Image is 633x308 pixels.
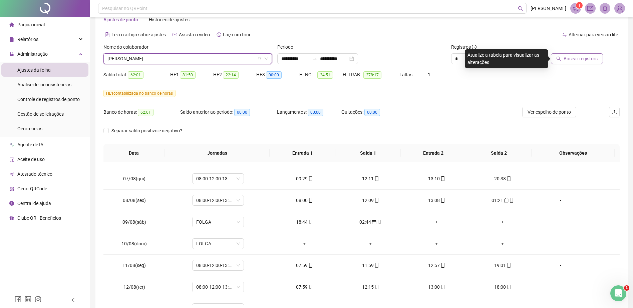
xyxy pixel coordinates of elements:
[440,263,445,268] span: mobile
[123,198,146,203] span: 08/08(sex)
[343,175,398,182] div: 12:11
[569,32,618,37] span: Alternar para versão lite
[409,240,464,247] div: +
[149,17,190,22] span: Histórico de ajustes
[317,71,333,79] span: 24:51
[17,186,47,191] span: Gerar QRCode
[223,71,239,79] span: 22:14
[17,111,64,117] span: Gestão de solicitações
[556,56,561,61] span: search
[308,198,313,203] span: mobile
[103,90,176,97] span: contabilizada no banco de horas
[472,45,477,49] span: info-circle
[277,218,332,226] div: 18:44
[128,71,143,79] span: 62:01
[103,43,153,51] label: Nome do colaborador
[196,174,240,184] span: 08:00-12:00-13:00-18:00
[123,176,145,181] span: 07/08(qui)
[196,239,240,249] span: FOLGA
[196,195,240,205] span: 08:00-12:00-13:00-17:00
[277,262,332,269] div: 07:59
[217,32,221,37] span: history
[264,57,268,61] span: down
[266,71,282,79] span: 00:00
[335,144,401,162] th: Saída 1
[105,32,110,37] span: file-text
[522,107,576,117] button: Ver espelho de ponto
[343,197,398,204] div: 12:09
[17,51,48,57] span: Administração
[196,217,240,227] span: FOLGA
[475,240,530,247] div: +
[451,43,477,51] span: Registros
[541,218,580,226] div: -
[602,5,608,11] span: bell
[122,263,146,268] span: 11/08(seg)
[537,149,609,157] span: Observações
[376,220,382,224] span: mobile
[123,284,145,290] span: 12/08(ter)
[122,219,146,225] span: 09/08(sáb)
[509,198,514,203] span: mobile
[299,71,343,79] div: H. NOT.:
[615,3,625,13] img: 85973
[409,175,464,182] div: 13:10
[564,55,598,62] span: Buscar registros
[173,32,177,37] span: youtube
[35,296,41,303] span: instagram
[223,32,251,37] span: Faça um tour
[180,71,196,79] span: 81:50
[465,49,548,68] div: Atualize a tabela para visualizar as alterações
[165,144,270,162] th: Jornadas
[9,172,14,176] span: solution
[576,2,583,9] sup: 1
[532,144,615,162] th: Observações
[196,282,240,292] span: 08:00-12:00-13:00-18:00
[541,197,580,204] div: -
[364,109,380,116] span: 00:00
[578,3,581,8] span: 1
[308,285,313,289] span: mobile
[103,71,170,79] div: Saldo total:
[103,108,180,116] div: Banco de horas:
[371,220,376,224] span: calendar
[9,186,14,191] span: qrcode
[551,53,603,64] button: Buscar registros
[363,71,381,79] span: 278:17
[343,218,398,226] div: 02:44
[308,263,313,268] span: mobile
[343,262,398,269] div: 11:59
[308,176,313,181] span: mobile
[179,32,210,37] span: Assista o vídeo
[475,197,530,204] div: 01:21
[9,37,14,42] span: file
[106,91,113,96] span: HE 1
[399,72,414,77] span: Faltas:
[270,144,335,162] th: Entrada 1
[466,144,532,162] th: Saída 2
[9,22,14,27] span: home
[17,37,38,42] span: Relatórios
[9,157,14,162] span: audit
[587,5,593,11] span: mail
[234,109,250,116] span: 00:00
[506,263,511,268] span: mobile
[343,71,399,79] div: H. TRAB.:
[475,283,530,291] div: 18:00
[312,56,317,61] span: swap-right
[503,198,509,203] span: calendar
[409,283,464,291] div: 13:00
[17,97,80,102] span: Controle de registros de ponto
[506,285,511,289] span: mobile
[343,283,398,291] div: 12:15
[541,283,580,291] div: -
[17,201,51,206] span: Central de ajuda
[440,198,445,203] span: mobile
[17,142,43,147] span: Agente de IA
[428,72,430,77] span: 1
[277,108,341,116] div: Lançamentos:
[440,285,445,289] span: mobile
[409,197,464,204] div: 13:08
[9,216,14,220] span: gift
[374,263,379,268] span: mobile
